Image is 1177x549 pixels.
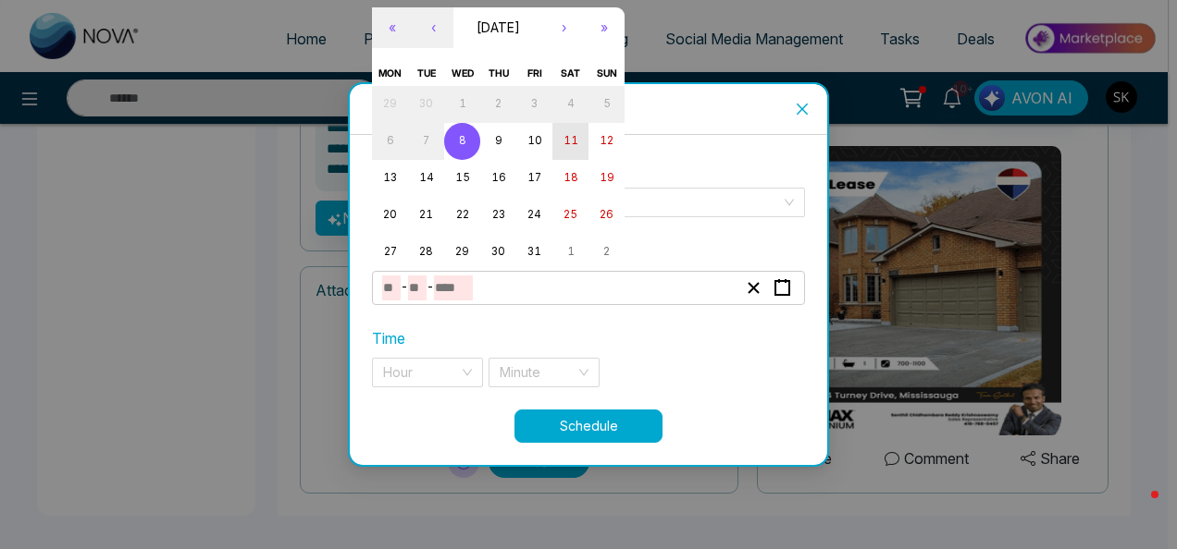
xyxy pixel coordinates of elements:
button: September 29, 2025 [372,86,408,123]
abbr: October 27, 2025 [384,245,397,258]
button: Schedule [514,409,663,443]
button: October 30, 2025 [480,234,516,271]
button: October 3, 2025 [516,86,552,123]
button: October 16, 2025 [480,160,516,197]
abbr: Monday [378,67,402,79]
button: October 18, 2025 [552,160,588,197]
iframe: Intercom live chat [1114,486,1158,531]
button: › [543,7,584,48]
abbr: October 25, 2025 [564,208,577,221]
abbr: October 21, 2025 [419,208,433,221]
abbr: October 6, 2025 [387,134,394,147]
abbr: October 23, 2025 [492,208,505,221]
abbr: October 24, 2025 [527,208,541,221]
button: September 30, 2025 [408,86,444,123]
abbr: October 10, 2025 [527,134,542,147]
button: October 15, 2025 [444,160,480,197]
abbr: September 29, 2025 [383,97,397,110]
button: October 2, 2025 [480,86,516,123]
button: October 21, 2025 [408,197,444,234]
button: October 28, 2025 [408,234,444,271]
button: October 14, 2025 [408,160,444,197]
abbr: Wednesday [452,67,474,79]
span: [DATE] [477,19,520,35]
abbr: October 7, 2025 [423,134,429,147]
button: October 7, 2025 [408,123,444,160]
button: October 1, 2025 [444,86,480,123]
abbr: October 3, 2025 [531,97,538,110]
abbr: October 5, 2025 [603,97,611,110]
button: October 17, 2025 [516,160,552,197]
abbr: Thursday [489,67,509,79]
button: October 8, 2025 [444,123,480,160]
abbr: October 4, 2025 [567,97,575,110]
button: October 24, 2025 [516,197,552,234]
button: October 11, 2025 [552,123,588,160]
span: - [427,275,434,298]
button: October 19, 2025 [588,160,625,197]
abbr: November 1, 2025 [567,245,575,258]
button: « [372,7,413,48]
abbr: October 8, 2025 [459,134,466,147]
button: October 27, 2025 [372,234,408,271]
button: October 22, 2025 [444,197,480,234]
button: » [584,7,625,48]
abbr: October 14, 2025 [419,171,434,184]
button: October 20, 2025 [372,197,408,234]
abbr: October 22, 2025 [456,208,469,221]
button: October 25, 2025 [552,197,588,234]
button: October 12, 2025 [588,123,625,160]
abbr: October 17, 2025 [527,171,541,184]
abbr: September 30, 2025 [419,97,433,110]
abbr: October 13, 2025 [383,171,397,184]
abbr: October 12, 2025 [600,134,613,147]
span: - [401,275,408,298]
span: close [795,102,810,116]
button: October 4, 2025 [552,86,588,123]
abbr: October 2, 2025 [495,97,502,110]
button: October 31, 2025 [516,234,552,271]
abbr: October 31, 2025 [527,245,541,258]
button: October 5, 2025 [588,86,625,123]
button: October 26, 2025 [588,197,625,234]
button: October 29, 2025 [444,234,480,271]
abbr: October 16, 2025 [491,171,506,184]
button: Close [777,84,827,134]
abbr: Saturday [561,67,580,79]
abbr: November 2, 2025 [603,245,610,258]
label: Time [372,327,405,350]
abbr: October 9, 2025 [495,134,502,147]
abbr: Tuesday [417,67,436,79]
abbr: October 28, 2025 [419,245,433,258]
button: October 23, 2025 [480,197,516,234]
button: October 10, 2025 [516,123,552,160]
abbr: October 29, 2025 [455,245,469,258]
button: ‹ [413,7,453,48]
abbr: October 30, 2025 [491,245,505,258]
abbr: Sunday [597,67,617,79]
abbr: October 19, 2025 [600,171,614,184]
button: October 9, 2025 [480,123,516,160]
button: November 1, 2025 [552,234,588,271]
abbr: October 15, 2025 [455,171,470,184]
button: October 13, 2025 [372,160,408,197]
button: October 6, 2025 [372,123,408,160]
abbr: October 1, 2025 [459,97,466,110]
button: November 2, 2025 [588,234,625,271]
abbr: October 18, 2025 [564,171,578,184]
abbr: October 20, 2025 [383,208,397,221]
abbr: October 11, 2025 [564,134,578,147]
abbr: October 26, 2025 [600,208,613,221]
button: [DATE] [453,7,543,48]
abbr: Friday [527,67,542,79]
